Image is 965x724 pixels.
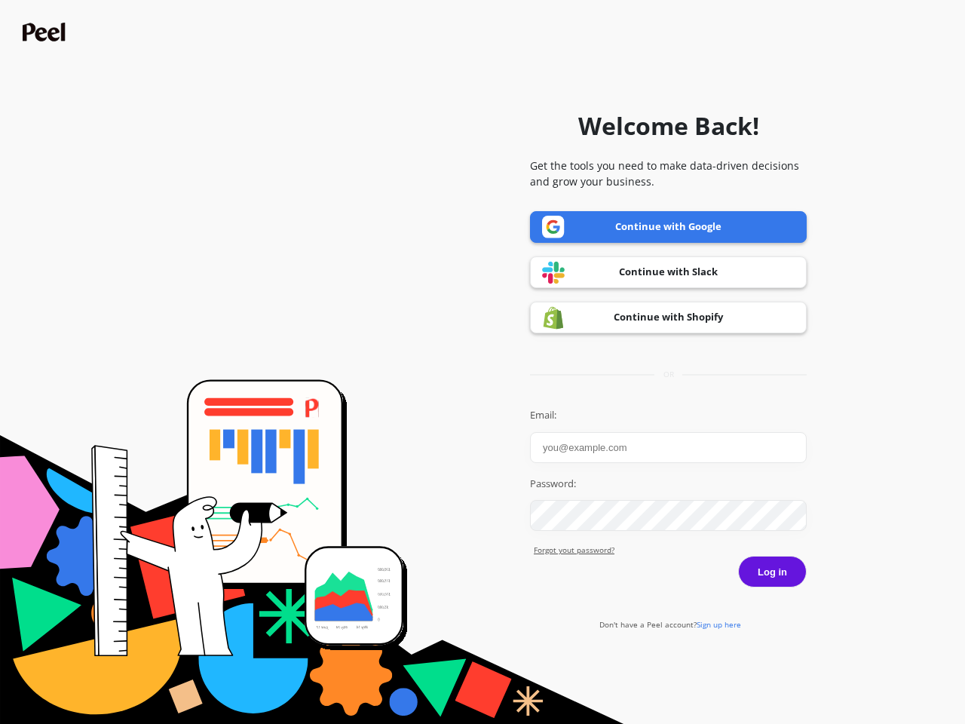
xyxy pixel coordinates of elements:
[578,108,759,144] h1: Welcome Back!
[542,306,565,330] img: Shopify logo
[542,261,565,284] img: Slack logo
[530,408,807,423] label: Email:
[530,432,807,463] input: you@example.com
[599,619,741,630] a: Don't have a Peel account?Sign up here
[542,216,565,238] img: Google logo
[530,477,807,492] label: Password:
[738,556,807,587] button: Log in
[530,256,807,288] a: Continue with Slack
[530,302,807,333] a: Continue with Shopify
[534,545,807,556] a: Forgot yout password?
[530,158,807,189] p: Get the tools you need to make data-driven decisions and grow your business.
[23,23,69,41] img: Peel
[530,369,807,380] div: or
[697,619,741,630] span: Sign up here
[530,211,807,243] a: Continue with Google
